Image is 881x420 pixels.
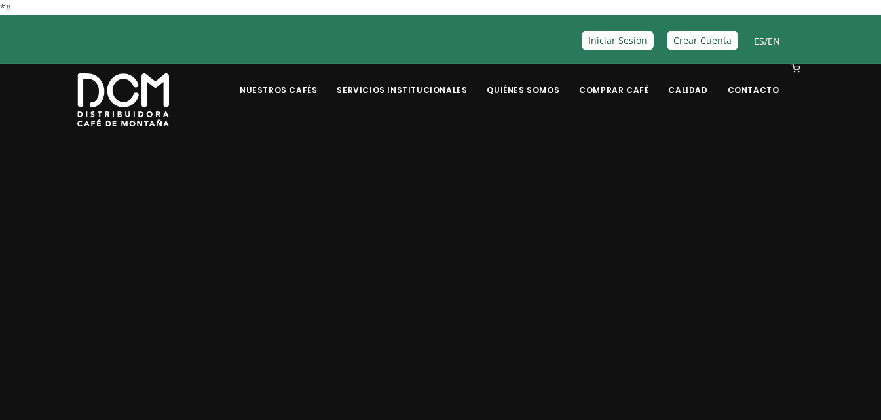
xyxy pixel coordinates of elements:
[660,65,715,96] a: Calidad
[329,65,475,96] a: Servicios Institucionales
[571,65,656,96] a: Comprar Café
[479,65,567,96] a: Quiénes Somos
[768,35,780,47] a: EN
[720,65,787,96] a: Contacto
[754,33,780,48] span: /
[582,31,654,50] a: Iniciar Sesión
[667,31,738,50] a: Crear Cuenta
[232,65,325,96] a: Nuestros Cafés
[754,35,764,47] a: ES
